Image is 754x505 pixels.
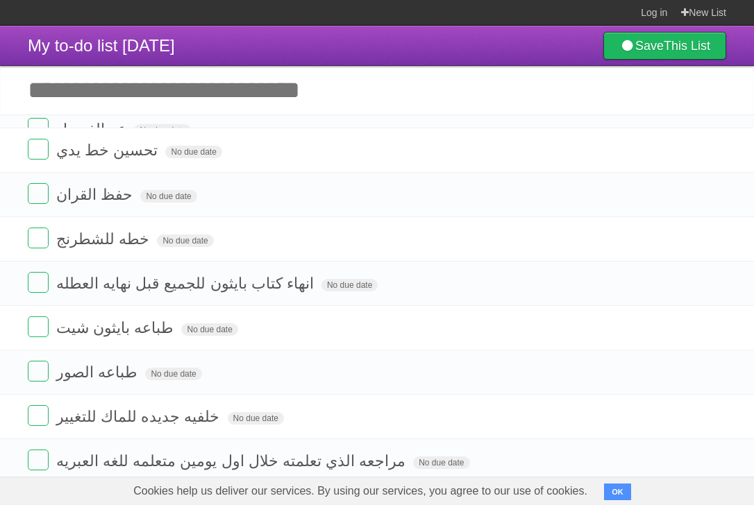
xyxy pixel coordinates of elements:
span: No due date [181,323,237,336]
span: حفظ القران [56,186,136,203]
span: خلفيه جديده للماك للتغيير [56,408,223,425]
span: Cookies help us deliver our services. By using our services, you agree to our use of cookies. [119,477,601,505]
span: No due date [228,412,284,425]
span: No due date [145,368,201,380]
label: Done [28,316,49,337]
span: No due date [165,146,221,158]
span: خطه للشطرنج [56,230,153,248]
span: No due date [140,190,196,203]
label: Done [28,361,49,382]
span: No due date [134,124,190,137]
label: Done [28,450,49,470]
span: انهاء كتاب بايثون للجميع قبل نهايه العطله [56,275,317,292]
label: Done [28,118,49,139]
span: No due date [321,279,378,291]
label: Done [28,228,49,248]
span: طباعه الصور [56,363,141,381]
span: No due date [157,234,213,247]
label: Done [28,405,49,426]
span: طباعه بايثون شيت [56,319,177,336]
label: Done [28,272,49,293]
span: No due date [413,456,469,469]
span: تحسين خط يدي [56,142,161,159]
button: OK [604,483,631,500]
span: مراجعه الذي تعلمته خلال اول يومين متعلمه للغه العبريه [56,452,409,470]
label: Done [28,183,49,204]
label: Done [28,139,49,160]
b: This List [664,39,710,53]
a: SaveThis List [603,32,726,60]
span: My to-do list [DATE] [28,36,175,55]
span: عد الفصول [56,121,130,138]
